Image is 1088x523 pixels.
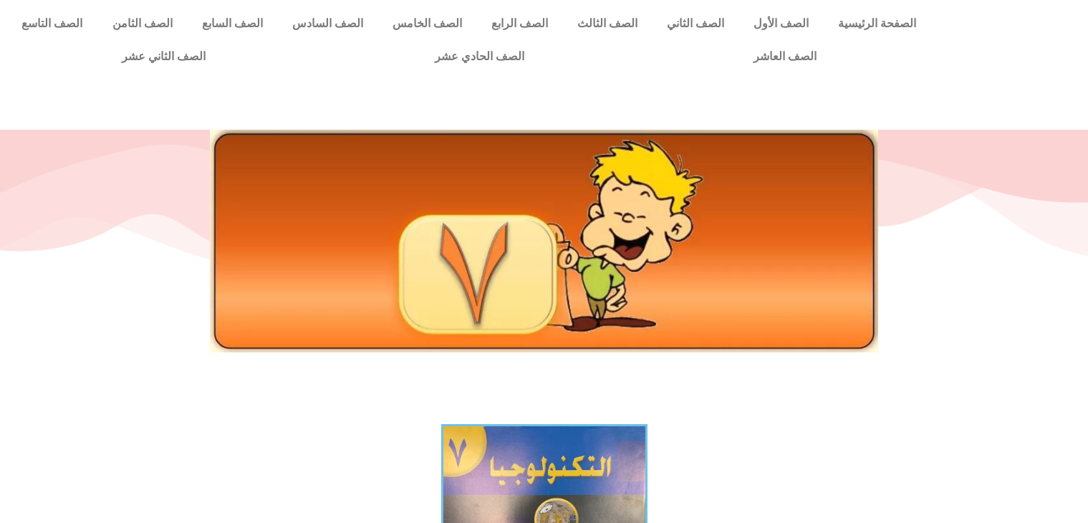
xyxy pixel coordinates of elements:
[639,40,931,73] a: الصف العاشر
[7,40,320,73] a: الصف الثاني عشر
[7,7,97,40] a: الصف التاسع
[277,7,377,40] a: الصف السادس
[476,7,562,40] a: الصف الرابع
[738,7,823,40] a: الصف الأول
[377,7,476,40] a: الصف الخامس
[187,7,277,40] a: الصف السابع
[97,7,187,40] a: الصف الثامن
[562,7,652,40] a: الصف الثالث
[652,7,738,40] a: الصف الثاني
[823,7,930,40] a: الصفحة الرئيسية
[320,40,639,73] a: الصف الحادي عشر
